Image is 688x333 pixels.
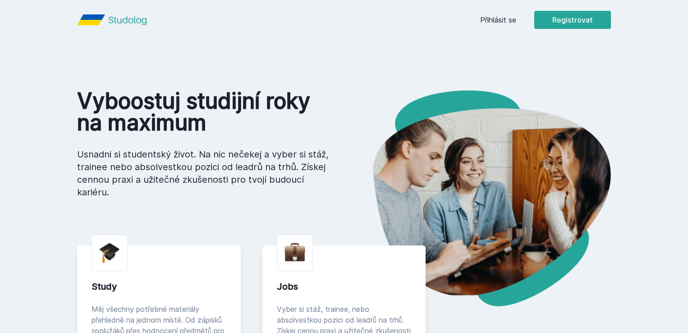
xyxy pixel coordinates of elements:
[99,242,120,264] img: graduation-cap.png
[77,90,330,134] h1: Vyboostuj studijní roky na maximum
[344,90,611,306] img: hero.png
[284,240,305,264] img: briefcase.png
[534,11,611,29] button: Registrovat
[77,148,330,199] p: Usnadni si studentský život. Na nic nečekej a vyber si stáž, trainee nebo absolvestkou pozici od ...
[277,280,412,293] div: Jobs
[92,280,226,293] div: Study
[480,14,516,25] a: Přihlásit se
